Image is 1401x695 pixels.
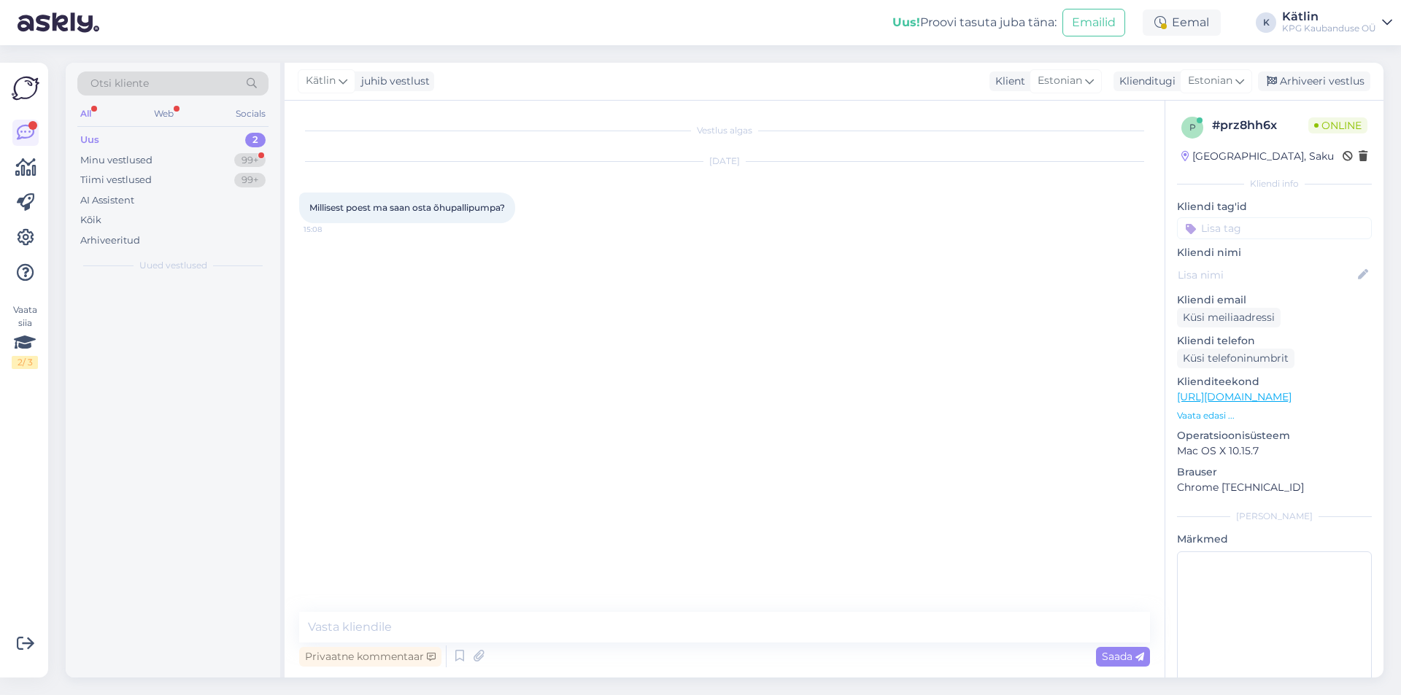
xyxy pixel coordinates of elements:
[1177,510,1372,523] div: [PERSON_NAME]
[1177,333,1372,349] p: Kliendi telefon
[1177,199,1372,214] p: Kliendi tag'id
[1212,117,1308,134] div: # prz8hh6x
[1256,12,1276,33] div: K
[1282,23,1376,34] div: KPG Kaubanduse OÜ
[299,647,441,667] div: Privaatne kommentaar
[1258,71,1370,91] div: Arhiveeri vestlus
[80,173,152,187] div: Tiimi vestlused
[299,155,1150,168] div: [DATE]
[90,76,149,91] span: Otsi kliente
[1177,443,1372,459] p: Mac OS X 10.15.7
[1189,122,1196,133] span: p
[1177,177,1372,190] div: Kliendi info
[309,202,505,213] span: Millisest poest ma saan osta õhupallipumpa?
[1177,390,1292,403] a: [URL][DOMAIN_NAME]
[151,104,177,123] div: Web
[12,356,38,369] div: 2 / 3
[80,153,153,168] div: Minu vestlused
[1178,267,1355,283] input: Lisa nimi
[304,224,358,235] span: 15:08
[1308,117,1367,133] span: Online
[12,303,38,369] div: Vaata siia
[1177,532,1372,547] p: Märkmed
[1177,465,1372,480] p: Brauser
[1177,245,1372,260] p: Kliendi nimi
[1177,374,1372,389] p: Klienditeekond
[1177,428,1372,443] p: Operatsioonisüsteem
[139,259,207,272] span: Uued vestlused
[80,193,134,208] div: AI Assistent
[234,173,266,187] div: 99+
[299,124,1150,137] div: Vestlus algas
[1177,217,1372,239] input: Lisa tag
[355,74,430,89] div: juhib vestlust
[306,73,336,89] span: Kätlin
[80,233,140,248] div: Arhiveeritud
[1143,9,1221,36] div: Eemal
[233,104,269,123] div: Socials
[892,14,1057,31] div: Proovi tasuta juba täna:
[1177,480,1372,495] p: Chrome [TECHNICAL_ID]
[1038,73,1082,89] span: Estonian
[234,153,266,168] div: 99+
[1177,349,1294,368] div: Küsi telefoninumbrit
[80,133,99,147] div: Uus
[12,74,39,102] img: Askly Logo
[1282,11,1376,23] div: Kätlin
[1114,74,1176,89] div: Klienditugi
[245,133,266,147] div: 2
[1102,650,1144,663] span: Saada
[1062,9,1125,36] button: Emailid
[1282,11,1392,34] a: KätlinKPG Kaubanduse OÜ
[80,213,101,228] div: Kõik
[77,104,94,123] div: All
[1177,292,1372,308] p: Kliendi email
[1181,149,1334,164] div: [GEOGRAPHIC_DATA], Saku
[1177,409,1372,422] p: Vaata edasi ...
[892,15,920,29] b: Uus!
[1188,73,1232,89] span: Estonian
[989,74,1025,89] div: Klient
[1177,308,1281,327] div: Küsi meiliaadressi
